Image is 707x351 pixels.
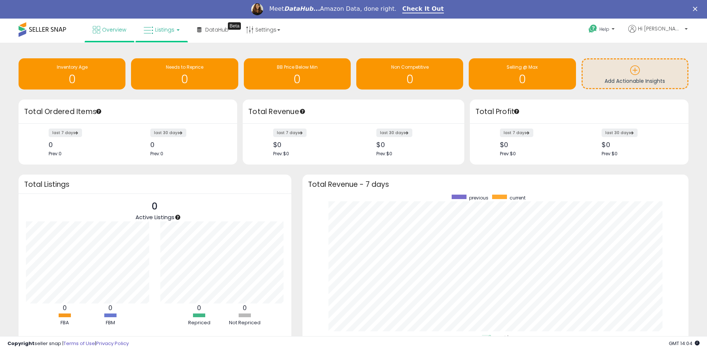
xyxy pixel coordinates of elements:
div: FBA [43,319,87,326]
div: 0 [49,141,122,149]
div: Close [693,7,700,11]
span: Prev: $0 [273,150,289,157]
b: 0 [243,303,247,312]
a: Inventory Age 0 [19,58,125,90]
b: 0 [108,303,112,312]
h3: Total Ordered Items [24,107,232,117]
a: Settings [240,19,286,41]
span: 2025-10-6 14:04 GMT [669,340,700,347]
div: Tooltip anchor [299,108,306,115]
span: Non Competitive [391,64,429,70]
label: last 30 days [376,129,412,137]
a: Help [583,19,622,42]
div: Tooltip anchor [174,214,181,221]
b: 0 [63,303,67,312]
a: Hi [PERSON_NAME] [628,25,688,42]
a: Needs to Reprice 0 [131,58,238,90]
i: DataHub... [284,5,320,12]
h3: Total Revenue - 7 days [308,182,683,187]
div: $0 [500,141,574,149]
span: previous [469,195,488,201]
span: Inventory Age [57,64,88,70]
strong: Copyright [7,340,35,347]
h3: Total Listings [24,182,286,187]
div: Not Repriced [223,319,267,326]
div: $0 [273,141,348,149]
label: last 7 days [273,129,307,137]
a: Overview [87,19,132,41]
span: Prev: $0 [602,150,618,157]
span: DataHub [205,26,229,33]
h1: 0 [135,73,234,85]
span: Prev: $0 [500,150,516,157]
span: Add Actionable Insights [605,77,665,85]
a: Privacy Policy [96,340,129,347]
a: DataHub [192,19,234,41]
h1: 0 [22,73,122,85]
div: Meet Amazon Data, done right. [269,5,396,13]
a: Add Actionable Insights [583,59,687,88]
div: $0 [376,141,451,149]
p: 0 [135,199,174,214]
i: Get Help [588,24,598,33]
a: Listings [138,19,185,41]
span: current [510,195,526,201]
div: Tooltip anchor [228,22,241,30]
div: seller snap | | [7,340,129,347]
label: last 30 days [150,129,186,137]
a: Non Competitive 0 [356,58,463,90]
h3: Total Revenue [248,107,459,117]
div: FBM [88,319,133,326]
h1: 0 [472,73,572,85]
h3: Total Profit [475,107,683,117]
div: Tooltip anchor [513,108,520,115]
img: Profile image for Georgie [251,3,263,15]
div: Repriced [177,319,222,326]
span: Overview [102,26,126,33]
div: $0 [602,141,675,149]
div: 0 [150,141,224,149]
span: Needs to Reprice [166,64,203,70]
label: last 30 days [602,129,638,137]
a: Check It Out [402,5,444,13]
span: BB Price Below Min [277,64,318,70]
h1: 0 [360,73,459,85]
span: Selling @ Max [507,64,538,70]
span: Prev: 0 [150,150,163,157]
label: last 7 days [49,129,82,137]
label: last 7 days [500,129,533,137]
span: Listings [155,26,174,33]
span: Hi [PERSON_NAME] [638,25,683,32]
a: Selling @ Max 0 [469,58,576,90]
span: Help [599,26,609,32]
span: Prev: 0 [49,150,62,157]
div: Tooltip anchor [95,108,102,115]
a: Terms of Use [63,340,95,347]
span: Active Listings [135,213,174,221]
h1: 0 [248,73,347,85]
span: Prev: $0 [376,150,392,157]
a: BB Price Below Min 0 [244,58,351,90]
b: 0 [197,303,201,312]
